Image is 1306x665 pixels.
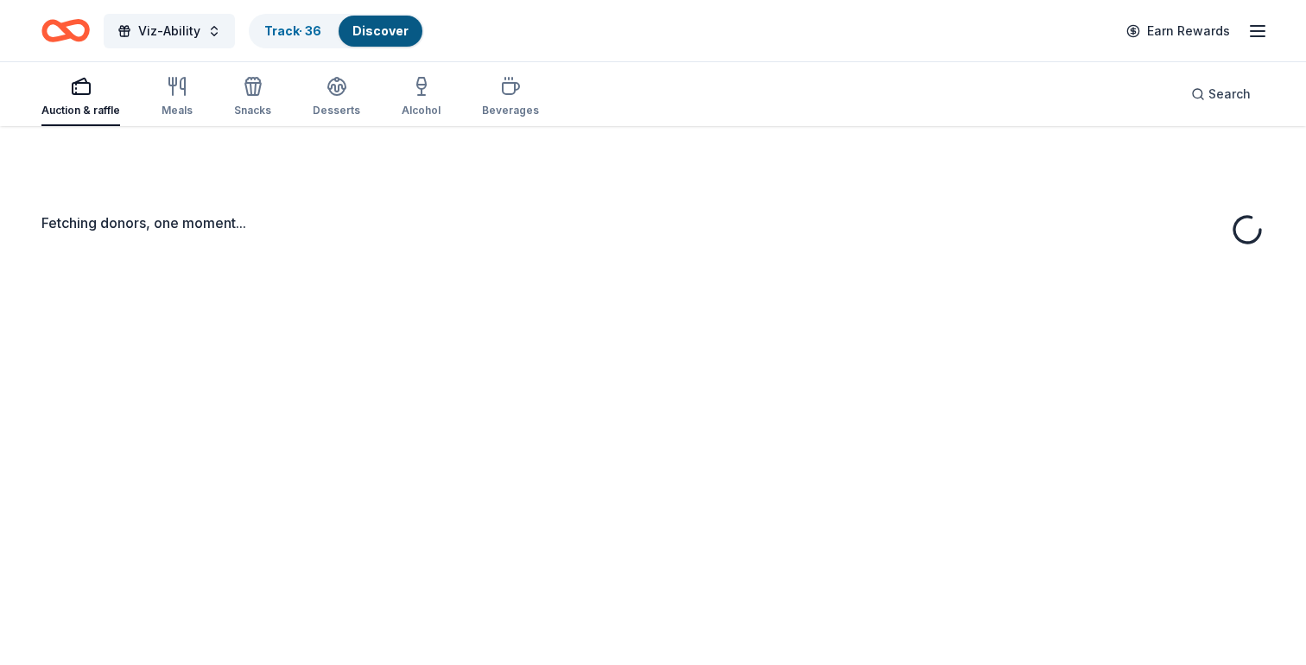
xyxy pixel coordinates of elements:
div: Meals [162,104,193,117]
a: Track· 36 [264,23,321,38]
button: Snacks [234,69,271,126]
span: Search [1208,84,1251,104]
button: Alcohol [402,69,441,126]
div: Beverages [482,104,539,117]
a: Home [41,10,90,51]
button: Track· 36Discover [249,14,424,48]
button: Meals [162,69,193,126]
a: Earn Rewards [1116,16,1240,47]
button: Auction & raffle [41,69,120,126]
span: Viz-Ability [138,21,200,41]
button: Search [1177,77,1265,111]
button: Viz-Ability [104,14,235,48]
button: Beverages [482,69,539,126]
div: Auction & raffle [41,104,120,117]
div: Fetching donors, one moment... [41,212,1265,233]
div: Alcohol [402,104,441,117]
a: Discover [352,23,409,38]
div: Snacks [234,104,271,117]
button: Desserts [313,69,360,126]
div: Desserts [313,104,360,117]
